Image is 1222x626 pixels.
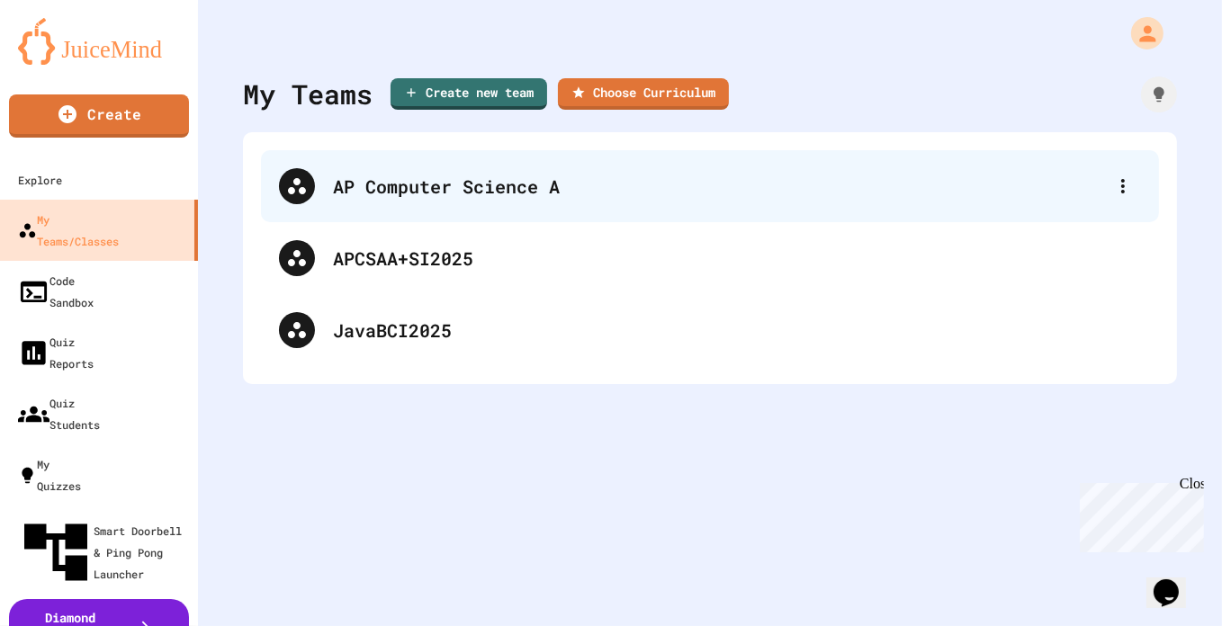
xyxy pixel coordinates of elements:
iframe: chat widget [1146,554,1204,608]
div: Smart Doorbell & Ping Pong Launcher [18,514,191,590]
div: How it works [1141,76,1177,112]
div: My Account [1112,13,1168,54]
a: Create new team [391,78,547,110]
a: Create [9,94,189,138]
div: JavaBCI2025 [333,317,1141,344]
div: Quiz Students [18,392,100,435]
img: logo-orange.svg [18,18,180,65]
iframe: chat widget [1073,476,1204,552]
div: My Teams/Classes [18,209,119,252]
div: My Teams [243,74,373,114]
div: APCSAA+SI2025 [261,222,1159,294]
div: Explore [18,169,62,191]
div: APCSAA+SI2025 [333,245,1141,272]
div: Quiz Reports [18,331,94,374]
a: Choose Curriculum [558,78,729,110]
div: Code Sandbox [18,270,94,313]
div: AP Computer Science A [261,150,1159,222]
div: JavaBCI2025 [261,294,1159,366]
div: Chat with us now!Close [7,7,124,114]
div: AP Computer Science A [333,173,1105,200]
div: My Quizzes [18,453,81,496]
